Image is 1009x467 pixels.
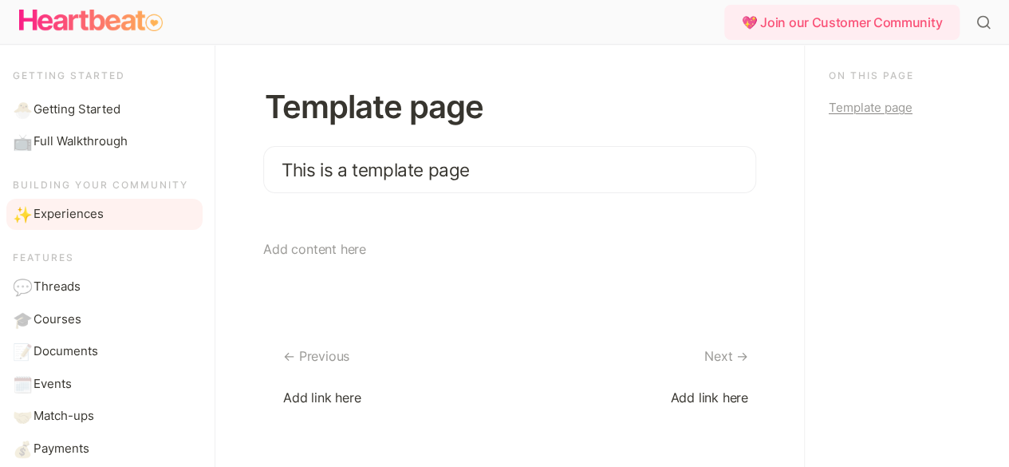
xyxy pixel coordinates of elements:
span: Getting started [13,69,125,81]
div: 💖 Join our Customer Community [724,5,960,40]
span: 📝 [13,342,29,358]
h1: Template page [263,89,756,125]
span: Payments [34,440,89,458]
a: 📺Full Walkthrough [6,126,203,157]
span: Match-ups [34,407,94,425]
span: Documents [34,342,98,361]
span: 💰 [13,440,29,456]
a: ✨Experiences [6,199,203,230]
span: 💬 [13,278,29,294]
a: 🎓Courses [6,304,203,335]
span: 📺 [13,133,29,148]
a: 💬Threads [6,271,203,303]
span: ✨ [13,205,29,221]
span: 🤝 [13,407,29,423]
span: Full Walkthrough [34,133,128,151]
p: Add link here [542,388,748,414]
span: Experiences [34,205,104,224]
a: 📝Documents [6,336,203,367]
a: 🤝Match-ups [6,401,203,432]
span: 🗓️ [13,375,29,391]
a: 💰Payments [6,433,203,465]
a: 💖 Join our Customer Community [724,5,966,40]
span: 🎓 [13,311,29,327]
span: Add content here [263,241,366,257]
span: 🐣 [13,101,29,117]
a: 🐣Getting Started [6,94,203,125]
span: Courses [34,311,81,329]
span: Getting Started [34,101,120,119]
p: Add link here [283,388,490,414]
span: Features [13,251,74,263]
span: Events [34,375,72,394]
img: Logo [19,5,163,37]
a: Template page [829,98,985,117]
span: On this page [829,69,914,81]
span: Building your community [13,179,188,191]
span: This is a template page [282,159,470,180]
span: Threads [34,278,81,296]
a: 🗓️Events [6,369,203,400]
